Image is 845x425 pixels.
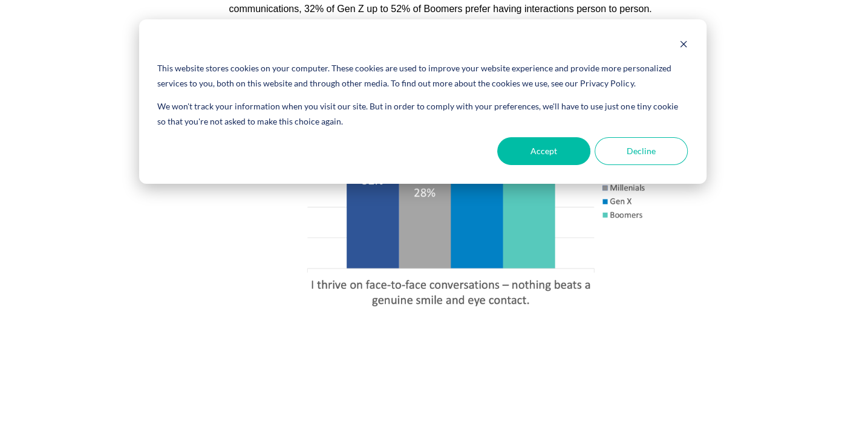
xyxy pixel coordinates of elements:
p: We won't track your information when you visit our site. But in order to comply with your prefere... [157,99,687,129]
div: Cookie banner [139,19,706,184]
div: This website stores cookies on your computer. These cookies are used to improve your website expe... [157,61,687,91]
button: Decline [595,137,688,165]
button: Dismiss cookie banner [679,38,688,53]
button: Accept [497,137,590,165]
